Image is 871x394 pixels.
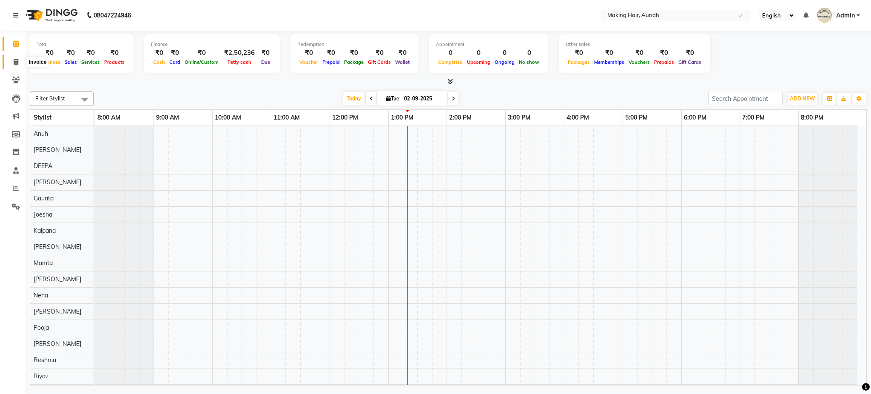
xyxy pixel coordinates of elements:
[790,95,815,102] span: ADD NEW
[393,48,412,58] div: ₹0
[436,59,465,65] span: Completed
[652,59,676,65] span: Prepaids
[566,59,592,65] span: Packages
[623,111,650,124] a: 5:00 PM
[401,92,444,105] input: 2025-09-02
[517,48,541,58] div: 0
[297,59,320,65] span: Voucher
[34,194,54,202] span: Gaurita
[259,59,272,65] span: Due
[34,114,51,121] span: Stylist
[34,291,48,299] span: Neha
[465,48,492,58] div: 0
[436,48,465,58] div: 0
[817,8,832,23] img: Admin
[626,59,652,65] span: Vouchers
[836,11,855,20] span: Admin
[740,111,767,124] a: 7:00 PM
[652,48,676,58] div: ₹0
[182,59,221,65] span: Online/Custom
[154,111,181,124] a: 9:00 AM
[566,48,592,58] div: ₹0
[393,59,412,65] span: Wallet
[708,92,783,105] input: Search Appointment
[788,93,817,105] button: ADD NEW
[225,59,253,65] span: Petty cash
[167,48,182,58] div: ₹0
[63,59,79,65] span: Sales
[151,41,273,48] div: Finance
[34,356,56,364] span: Reshma
[34,275,81,283] span: [PERSON_NAME]
[389,111,416,124] a: 1:00 PM
[592,48,626,58] div: ₹0
[592,59,626,65] span: Memberships
[151,48,167,58] div: ₹0
[63,48,79,58] div: ₹0
[221,48,258,58] div: ₹2,50,236
[213,111,243,124] a: 10:00 AM
[330,111,360,124] a: 12:00 PM
[102,48,127,58] div: ₹0
[34,324,49,331] span: Pooja
[34,308,81,315] span: [PERSON_NAME]
[799,111,825,124] a: 8:00 PM
[517,59,541,65] span: No show
[384,95,401,102] span: Tue
[506,111,532,124] a: 3:00 PM
[27,57,48,67] div: Invoice
[79,59,102,65] span: Services
[320,48,342,58] div: ₹0
[182,48,221,58] div: ₹0
[34,243,81,251] span: [PERSON_NAME]
[79,48,102,58] div: ₹0
[447,111,474,124] a: 2:00 PM
[151,59,167,65] span: Cash
[343,92,364,105] span: Today
[320,59,342,65] span: Prepaid
[34,340,81,348] span: [PERSON_NAME]
[34,162,52,170] span: DEEPA
[492,48,517,58] div: 0
[436,41,541,48] div: Appointment
[94,3,131,27] b: 08047224946
[102,59,127,65] span: Products
[37,41,127,48] div: Total
[366,59,393,65] span: Gift Cards
[682,111,709,124] a: 6:00 PM
[271,111,302,124] a: 11:00 AM
[366,48,393,58] div: ₹0
[564,111,591,124] a: 4:00 PM
[626,48,652,58] div: ₹0
[34,178,81,186] span: [PERSON_NAME]
[342,48,366,58] div: ₹0
[465,59,492,65] span: Upcoming
[34,259,53,267] span: Mamta
[167,59,182,65] span: Card
[297,48,320,58] div: ₹0
[297,41,412,48] div: Redemption
[34,372,48,380] span: Riyaz
[492,59,517,65] span: Ongoing
[258,48,273,58] div: ₹0
[676,48,703,58] div: ₹0
[676,59,703,65] span: Gift Cards
[34,211,52,218] span: Joesna
[34,130,48,137] span: Anuh
[22,3,80,27] img: logo
[342,59,366,65] span: Package
[34,227,56,234] span: Kalpana
[95,111,122,124] a: 8:00 AM
[566,41,703,48] div: Other sales
[37,48,63,58] div: ₹0
[34,146,81,154] span: [PERSON_NAME]
[35,95,65,102] span: Filter Stylist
